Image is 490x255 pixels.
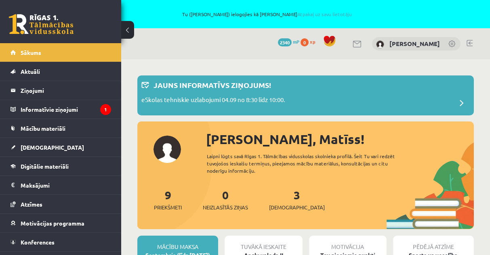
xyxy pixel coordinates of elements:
span: Tu ([PERSON_NAME]) ielogojies kā [PERSON_NAME] [93,12,441,17]
img: Matīss Liepiņš [376,40,384,48]
a: 3[DEMOGRAPHIC_DATA] [269,188,325,211]
a: Atpakaļ uz savu lietotāju [297,11,352,17]
span: Neizlasītās ziņas [203,203,248,211]
p: Jauns informatīvs ziņojums! [154,79,271,90]
div: Pēdējā atzīme [393,236,474,251]
legend: Maksājumi [21,176,111,194]
a: Sākums [11,43,111,62]
a: Digitālie materiāli [11,157,111,176]
span: Digitālie materiāli [21,163,69,170]
i: 1 [100,104,111,115]
p: eSkolas tehniskie uzlabojumi 04.09 no 8:30 līdz 10:00. [141,95,285,107]
span: mP [293,38,299,45]
a: 0Neizlasītās ziņas [203,188,248,211]
a: Mācību materiāli [11,119,111,138]
a: Atzīmes [11,195,111,213]
legend: Informatīvie ziņojumi [21,100,111,119]
a: 0 xp [301,38,319,45]
span: 2340 [278,38,292,46]
span: xp [310,38,315,45]
div: Mācību maksa [137,236,218,251]
a: Informatīvie ziņojumi1 [11,100,111,119]
a: Aktuāli [11,62,111,81]
a: Konferences [11,233,111,251]
span: 0 [301,38,309,46]
a: [DEMOGRAPHIC_DATA] [11,138,111,157]
a: Rīgas 1. Tālmācības vidusskola [9,14,74,34]
a: Jauns informatīvs ziņojums! eSkolas tehniskie uzlabojumi 04.09 no 8:30 līdz 10:00. [141,79,470,111]
a: [PERSON_NAME] [389,40,440,48]
div: Motivācija [309,236,387,251]
a: 2340 mP [278,38,299,45]
span: Priekšmeti [154,203,182,211]
a: Maksājumi [11,176,111,194]
a: 9Priekšmeti [154,188,182,211]
legend: Ziņojumi [21,81,111,100]
span: Atzīmes [21,201,42,208]
span: Sākums [21,49,41,56]
div: Laipni lūgts savā Rīgas 1. Tālmācības vidusskolas skolnieka profilā. Šeit Tu vari redzēt tuvojošo... [207,153,409,174]
a: Motivācijas programma [11,214,111,232]
span: Konferences [21,238,55,246]
span: Motivācijas programma [21,219,84,227]
span: [DEMOGRAPHIC_DATA] [21,144,84,151]
span: [DEMOGRAPHIC_DATA] [269,203,325,211]
a: Ziņojumi [11,81,111,100]
div: Tuvākā ieskaite [225,236,302,251]
div: [PERSON_NAME], Matīss! [206,130,474,149]
span: Aktuāli [21,68,40,75]
span: Mācību materiāli [21,125,65,132]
